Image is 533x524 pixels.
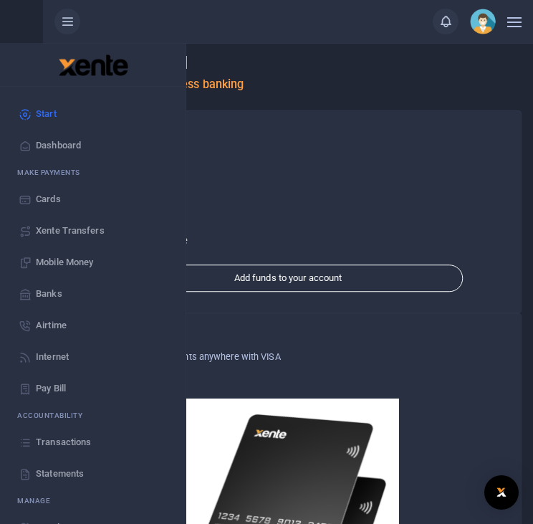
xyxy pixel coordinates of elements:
a: Banks [11,278,174,310]
a: Internet [11,341,174,373]
h5: Get visa cards [67,328,509,343]
h5: Welcome to better business banking [54,77,522,92]
span: Cards [36,192,61,206]
li: Ac [11,404,174,427]
span: Transactions [36,435,91,449]
span: Internet [36,350,69,364]
span: Dashboard [36,138,81,153]
h5: Account [67,181,509,195]
img: logo-large [59,54,128,76]
img: profile-user [470,9,496,34]
a: Cards [11,184,174,215]
a: Airtime [11,310,174,341]
h4: Hello [PERSON_NAME] [54,54,522,70]
span: Banks [36,287,62,301]
span: ake Payments [24,168,80,176]
span: Start [36,107,57,121]
h5: UGX 3,472,431 [67,252,509,266]
p: INNOVATION VILLAGE [67,146,509,161]
span: Mobile Money [36,255,93,270]
span: Xente Transfers [36,224,105,238]
span: countability [28,411,82,419]
a: Pay Bill [11,373,174,404]
p: Make online and POS payments anywhere with VISA [67,350,509,364]
a: Xente Transfers [11,215,174,247]
a: Add funds to your account [113,265,463,292]
h5: Organization [67,125,509,140]
span: Pay Bill [36,381,66,396]
span: Statements [36,467,84,481]
a: Dashboard [11,130,174,161]
a: logo-small logo-large logo-large [57,59,128,70]
p: Your current account balance [67,234,509,248]
a: Start [11,98,174,130]
a: Transactions [11,427,174,458]
li: M [11,490,174,512]
a: Mobile Money [11,247,174,278]
p: Operations [67,202,509,216]
a: Statements [11,458,174,490]
span: anage [24,497,51,505]
span: Airtime [36,318,67,333]
div: Open Intercom Messenger [484,475,519,510]
li: M [11,161,174,184]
